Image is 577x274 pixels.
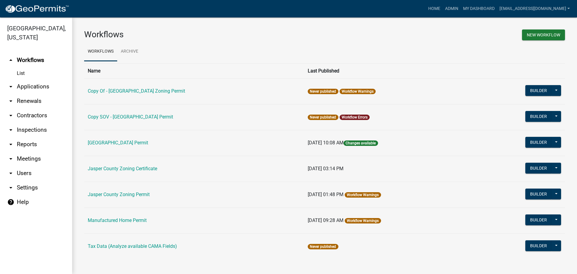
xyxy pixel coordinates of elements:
button: Builder [525,214,552,225]
span: [DATE] 03:14 PM [308,166,343,171]
i: help [7,199,14,206]
button: Builder [525,163,552,174]
i: arrow_drop_down [7,112,14,119]
span: Never published [308,89,338,94]
span: [DATE] 01:48 PM [308,192,343,197]
i: arrow_drop_down [7,155,14,162]
a: Manufactured Home Permit [88,217,147,223]
button: Builder [525,85,552,96]
a: Admin [443,3,461,14]
th: Last Published [304,63,473,78]
a: Workflow Warnings [347,193,379,197]
button: Builder [525,240,552,251]
i: arrow_drop_down [7,141,14,148]
button: Builder [525,137,552,148]
a: [EMAIL_ADDRESS][DOMAIN_NAME] [497,3,572,14]
span: Changes available [343,140,378,146]
a: Jasper County Zoning Permit [88,192,150,197]
button: Builder [525,189,552,199]
a: Copy SOV - [GEOGRAPHIC_DATA] Permit [88,114,173,120]
a: Copy Of - [GEOGRAPHIC_DATA] Zoning Permit [88,88,185,94]
span: [DATE] 10:08 AM [308,140,343,146]
span: Never published [308,115,338,120]
a: Workflow Errors [342,115,368,119]
a: Archive [117,42,142,61]
span: [DATE] 09:28 AM [308,217,343,223]
i: arrow_drop_up [7,57,14,64]
a: Workflows [84,42,117,61]
a: Tax Data (Analyze available CAMA Fields) [88,243,177,249]
a: Home [426,3,443,14]
i: arrow_drop_down [7,126,14,134]
a: My Dashboard [461,3,497,14]
th: Name [84,63,304,78]
a: Workflow Warnings [342,89,374,94]
i: arrow_drop_down [7,170,14,177]
a: Workflow Warnings [347,219,379,223]
a: [GEOGRAPHIC_DATA] Permit [88,140,148,146]
span: Never published [308,244,338,249]
a: Jasper County Zoning Certificate [88,166,157,171]
i: arrow_drop_down [7,184,14,191]
i: arrow_drop_down [7,83,14,90]
h3: Workflows [84,29,320,40]
button: New Workflow [522,29,565,40]
button: Builder [525,111,552,122]
i: arrow_drop_down [7,97,14,105]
